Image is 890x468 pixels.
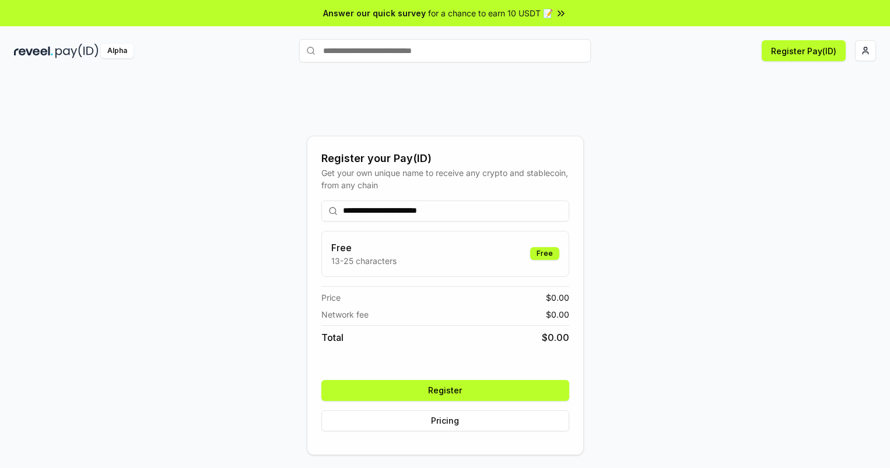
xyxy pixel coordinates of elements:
[321,291,341,304] span: Price
[101,44,134,58] div: Alpha
[331,255,397,267] p: 13-25 characters
[323,7,426,19] span: Answer our quick survey
[321,380,569,401] button: Register
[762,40,846,61] button: Register Pay(ID)
[321,410,569,431] button: Pricing
[321,308,369,321] span: Network fee
[14,44,53,58] img: reveel_dark
[428,7,553,19] span: for a chance to earn 10 USDT 📝
[321,330,344,344] span: Total
[331,241,397,255] h3: Free
[530,247,559,260] div: Free
[321,150,569,167] div: Register your Pay(ID)
[321,167,569,191] div: Get your own unique name to receive any crypto and stablecoin, from any chain
[546,291,569,304] span: $ 0.00
[542,330,569,344] span: $ 0.00
[546,308,569,321] span: $ 0.00
[55,44,99,58] img: pay_id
